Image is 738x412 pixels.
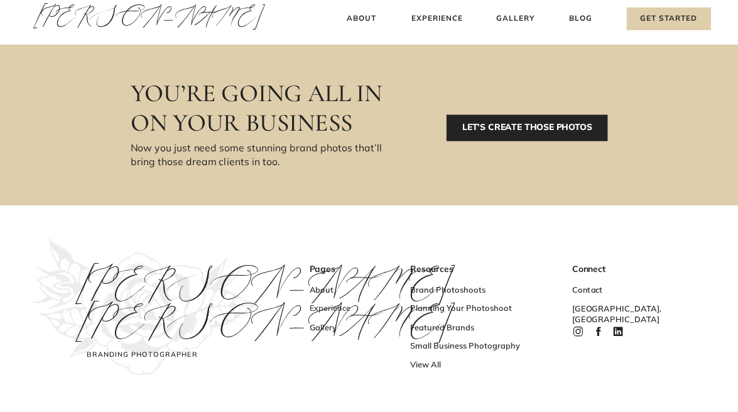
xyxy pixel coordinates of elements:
[410,13,464,26] a: Experience
[567,13,595,26] a: Blog
[83,350,202,364] h3: Branding Photographer
[495,13,536,26] a: Gallery
[410,323,530,336] a: Featured Brands
[410,285,530,298] a: Brand Photoshoots
[131,79,385,142] h3: You’re going all in on your business
[410,303,530,317] a: Planning Your Photoshoot
[447,115,608,141] a: LET’S CREATE THOSE PHOTOS
[572,264,646,277] h3: Connect
[410,359,530,372] a: View All
[75,267,217,344] h3: [PERSON_NAME] [PERSON_NAME]
[410,341,530,354] a: Small Business Photography
[627,8,711,30] a: Get Started
[75,267,217,344] a: [PERSON_NAME][PERSON_NAME]
[343,13,379,26] a: About
[572,304,652,317] h3: [GEOGRAPHIC_DATA], [GEOGRAPHIC_DATA]
[572,285,646,298] a: Contact
[410,264,484,277] h3: Resources
[131,141,385,172] h3: Now you just need some stunning brand photos that’ll bring those dream clients in too.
